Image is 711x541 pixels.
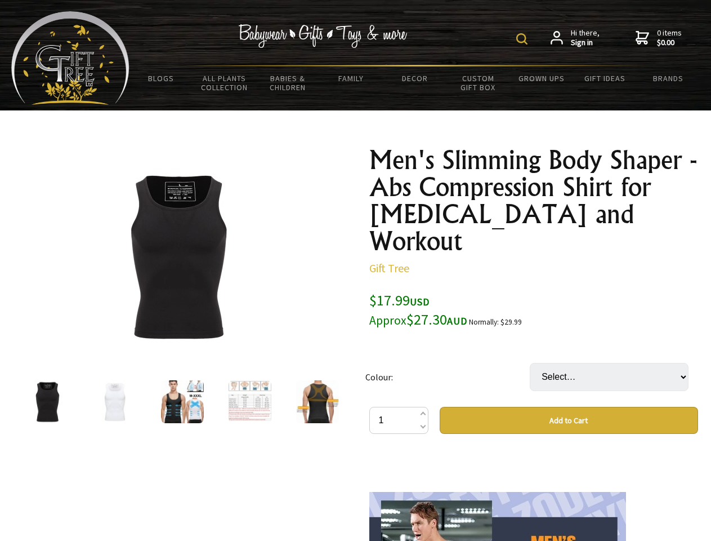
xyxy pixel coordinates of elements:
a: Hi there,Sign in [551,28,600,48]
img: Men's Slimming Body Shaper - Abs Compression Shirt for Gynecomastia and Workout [161,380,204,423]
span: 0 items [657,28,682,48]
img: product search [516,33,527,45]
strong: Sign in [571,38,600,48]
img: Men's Slimming Body Shaper - Abs Compression Shirt for Gynecomastia and Workout [229,380,271,423]
span: Hi there, [571,28,600,48]
h1: Men's Slimming Body Shaper - Abs Compression Shirt for [MEDICAL_DATA] and Workout [369,147,698,255]
img: Babywear - Gifts - Toys & more [239,24,408,48]
a: Gift Tree [369,261,409,275]
a: Brands [637,66,700,90]
img: Men's Slimming Body Shaper - Abs Compression Shirt for Gynecomastia and Workout [26,380,69,423]
a: Gift Ideas [573,66,637,90]
a: Decor [383,66,446,90]
a: Custom Gift Box [446,66,510,99]
a: Grown Ups [509,66,573,90]
img: Babyware - Gifts - Toys and more... [11,11,129,105]
span: USD [410,295,430,308]
a: Babies & Children [256,66,320,99]
img: Men's Slimming Body Shaper - Abs Compression Shirt for Gynecomastia and Workout [90,168,266,344]
span: AUD [447,314,467,327]
button: Add to Cart [440,407,698,434]
a: All Plants Collection [193,66,257,99]
td: Colour: [365,347,530,407]
small: Approx [369,313,406,328]
img: Men's Slimming Body Shaper - Abs Compression Shirt for Gynecomastia and Workout [296,380,339,423]
a: 0 items$0.00 [636,28,682,48]
a: BLOGS [129,66,193,90]
strong: $0.00 [657,38,682,48]
span: $17.99 $27.30 [369,291,467,329]
img: Men's Slimming Body Shaper - Abs Compression Shirt for Gynecomastia and Workout [93,380,136,423]
small: Normally: $29.99 [469,317,522,327]
a: Family [320,66,383,90]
